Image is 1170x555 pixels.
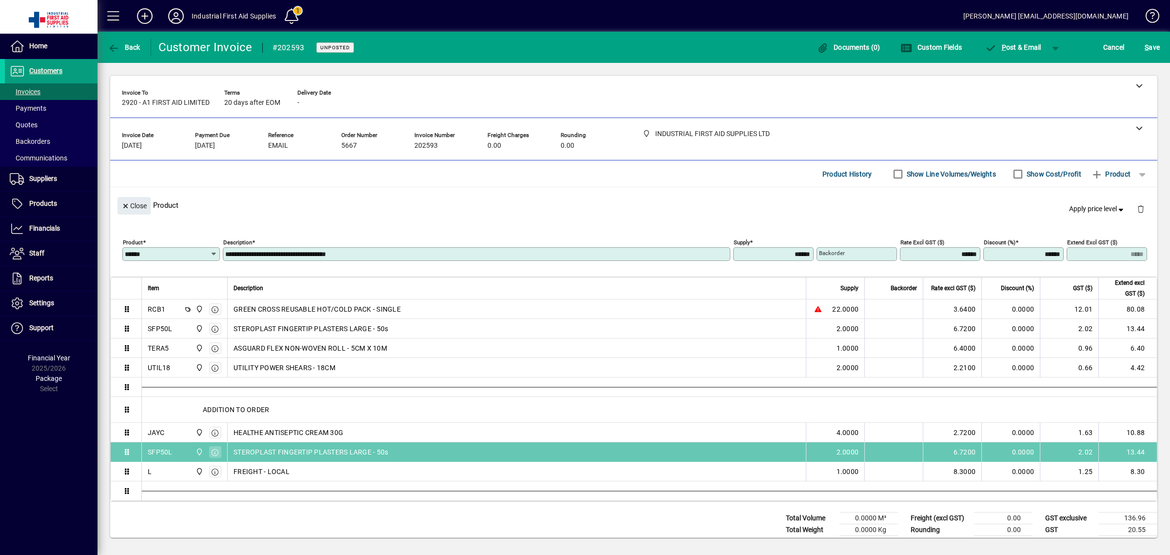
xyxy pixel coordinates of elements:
span: 5667 [341,142,357,150]
a: Communications [5,150,97,166]
td: 4.42 [1098,358,1157,377]
span: Back [108,43,140,51]
span: Description [234,283,263,294]
button: Cancel [1101,39,1127,56]
td: 6.40 [1098,338,1157,358]
td: 0.0000 [981,299,1040,319]
div: 3.6400 [929,304,975,314]
td: GST exclusive [1040,513,1099,524]
mat-label: Supply [734,239,750,246]
td: Rounding [906,524,974,536]
span: Cancel [1103,40,1125,55]
span: 202593 [414,142,438,150]
span: GREEN CROSS REUSABLE HOT/COLD PACK - SINGLE [234,304,401,314]
a: Reports [5,266,97,291]
div: ADDITION TO ORDER [142,397,1157,422]
span: Staff [29,249,44,257]
span: Financials [29,224,60,232]
span: INDUSTRIAL FIRST AID SUPPLIES LTD [193,343,204,354]
td: 20.55 [1099,524,1157,536]
span: UTILITY POWER SHEARS - 18CM [234,363,335,373]
div: [PERSON_NAME] [EMAIL_ADDRESS][DOMAIN_NAME] [963,8,1129,24]
span: Apply price level [1069,204,1126,214]
td: GST inclusive [1040,536,1099,548]
button: Back [105,39,143,56]
div: RCB1 [148,304,165,314]
div: #202593 [273,40,305,56]
td: 0.00 [974,513,1033,524]
span: ASGUARD FLEX NON-WOVEN ROLL - 5CM X 10M [234,343,387,353]
span: 20 days after EOM [224,99,280,107]
span: Unposted [320,44,350,51]
div: L [148,467,152,476]
span: 2.0000 [837,363,859,373]
span: Supply [840,283,858,294]
span: Support [29,324,54,332]
button: Post & Email [980,39,1046,56]
span: INDUSTRIAL FIRST AID SUPPLIES LTD [193,466,204,477]
span: HEALTHE ANTISEPTIC CREAM 30G [234,428,343,437]
span: GST ($) [1073,283,1092,294]
button: Add [129,7,160,25]
app-page-header-button: Back [97,39,151,56]
a: Settings [5,291,97,316]
label: Show Cost/Profit [1025,169,1081,179]
span: EMAIL [268,142,288,150]
span: Discount (%) [1001,283,1034,294]
span: Invoices [10,88,40,96]
button: Delete [1129,197,1152,220]
span: Backorders [10,138,50,145]
td: Total Weight [781,524,839,536]
span: 4.0000 [837,428,859,437]
mat-label: Extend excl GST ($) [1067,239,1117,246]
td: 12.01 [1040,299,1098,319]
span: Payments [10,104,46,112]
span: Product [1091,166,1131,182]
td: 1.63 [1040,423,1098,442]
td: Total Volume [781,513,839,524]
app-page-header-button: Delete [1129,204,1152,213]
span: 2.0000 [837,324,859,334]
span: FREIGHT - LOCAL [234,467,290,476]
td: Freight (excl GST) [906,513,974,524]
label: Show Line Volumes/Weights [905,169,996,179]
td: 80.08 [1098,299,1157,319]
span: Products [29,199,57,207]
button: Save [1142,39,1162,56]
td: 0.0000 [981,462,1040,481]
span: Customers [29,67,62,75]
span: Custom Fields [900,43,962,51]
span: INDUSTRIAL FIRST AID SUPPLIES LTD [193,323,204,334]
a: Home [5,34,97,59]
span: 22.0000 [832,304,858,314]
td: 136.96 [1099,513,1157,524]
span: Quotes [10,121,38,129]
a: Financials [5,217,97,241]
td: GST [1040,524,1099,536]
mat-label: Discount (%) [984,239,1015,246]
td: 0.66 [1040,358,1098,377]
a: Quotes [5,117,97,133]
span: Close [121,198,147,214]
span: 0.00 [561,142,574,150]
button: Profile [160,7,192,25]
div: 6.4000 [929,343,975,353]
span: ave [1145,40,1160,55]
div: UTIL18 [148,363,171,373]
button: Product [1086,165,1135,183]
span: Rate excl GST ($) [931,283,975,294]
td: 8.30 [1098,462,1157,481]
app-page-header-button: Close [115,201,153,210]
a: Products [5,192,97,216]
span: P [1002,43,1006,51]
span: Backorder [891,283,917,294]
span: STEROPLAST FINGERTIP PLASTERS LARGE - 50s [234,324,388,334]
span: 0.00 [487,142,501,150]
div: 2.7200 [929,428,975,437]
a: Invoices [5,83,97,100]
div: 2.2100 [929,363,975,373]
button: Product History [819,165,876,183]
span: Package [36,375,62,382]
td: 0.0000 [981,319,1040,338]
button: Custom Fields [898,39,964,56]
